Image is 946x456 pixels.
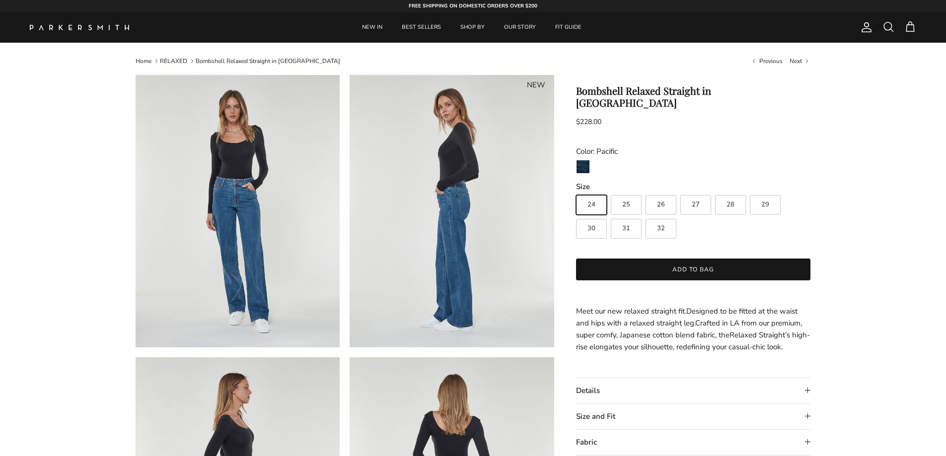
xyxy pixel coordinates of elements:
[622,201,630,208] span: 25
[657,225,665,232] span: 32
[136,57,151,65] a: Home
[546,12,590,43] a: FIT GUIDE
[790,57,810,65] a: Next
[576,117,601,127] span: $228.00
[761,201,769,208] span: 29
[576,318,802,340] span: Crafted in LA from our premium, super comfy, Japanese cotton blend fabric, the
[451,12,494,43] a: SHOP BY
[759,57,783,65] span: Previous
[576,306,686,316] span: Meet our new relaxed straight fit.
[393,12,450,43] a: BEST SELLERS
[495,12,545,43] a: OUR STORY
[148,12,796,43] div: Primary
[576,430,811,455] summary: Fabric
[160,57,187,65] a: RELAXED
[587,225,595,232] span: 30
[30,25,129,30] img: Parker Smith
[576,306,798,328] span: Designed to be fitted at the waist and hips with a relaxed straight leg.
[136,57,811,65] nav: Breadcrumbs
[409,2,537,9] strong: FREE SHIPPING ON DOMESTIC ORDERS OVER $200
[576,378,811,403] summary: Details
[576,404,811,429] summary: Size and Fit
[727,201,734,208] span: 28
[353,12,391,43] a: NEW IN
[196,57,340,65] a: Bombshell Relaxed Straight in [GEOGRAPHIC_DATA]
[577,160,589,173] img: Pacific
[790,57,802,65] span: Next
[587,201,595,208] span: 24
[576,145,811,157] div: Color: Pacific
[750,57,782,65] a: Previous
[857,21,873,33] a: Account
[576,259,811,280] button: Add to bag
[576,182,590,192] legend: Size
[692,201,700,208] span: 27
[576,160,590,177] a: Pacific
[576,330,810,352] span: Relaxed Straight’s high-rise elongates your silhouette, redefining your casual-chic look.
[622,225,630,232] span: 31
[657,201,665,208] span: 26
[576,85,811,109] h1: Bombshell Relaxed Straight in [GEOGRAPHIC_DATA]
